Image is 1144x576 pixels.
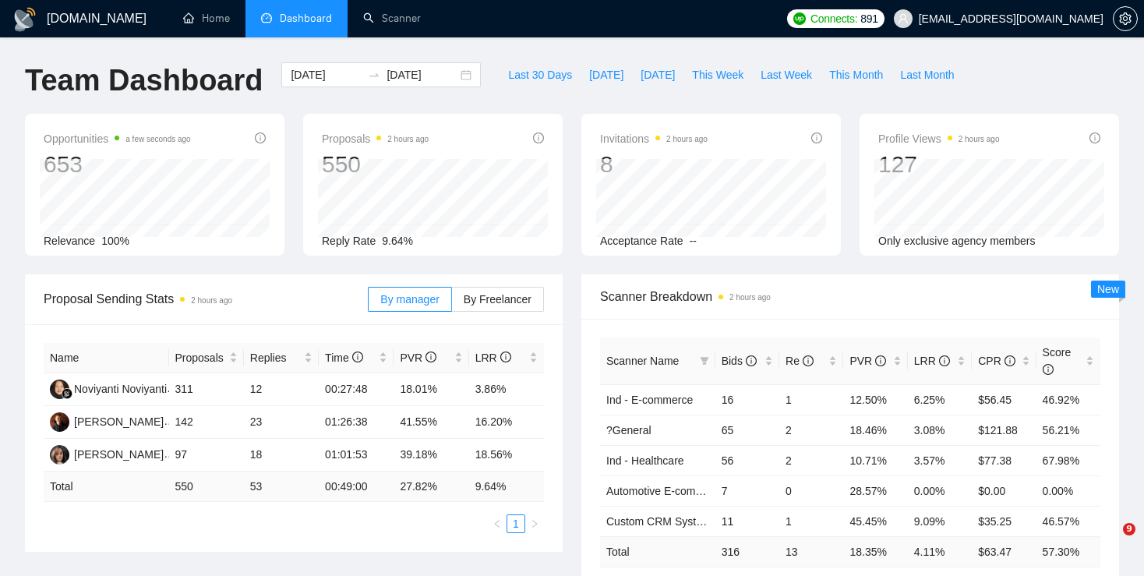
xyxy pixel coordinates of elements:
span: Last Month [900,66,954,83]
td: 18.56% [469,439,544,472]
td: 6.25% [908,384,972,415]
span: info-circle [875,355,886,366]
td: 3.86% [469,373,544,406]
td: 27.82 % [394,472,468,502]
td: 1 [779,506,843,536]
td: 12.50% [843,384,907,415]
td: 53 [244,472,319,502]
a: AS[PERSON_NAME] [50,415,164,427]
input: Start date [291,66,362,83]
span: Score [1043,346,1072,376]
span: dashboard [261,12,272,23]
a: Automotive E-commerce [606,485,726,497]
span: info-circle [803,355,814,366]
span: By manager [380,293,439,306]
span: Proposal Sending Stats [44,289,368,309]
span: By Freelancer [464,293,531,306]
span: Opportunities [44,129,191,148]
span: info-circle [255,133,266,143]
span: info-circle [500,352,511,362]
span: Relevance [44,235,95,247]
span: 891 [860,10,877,27]
button: This Month [821,62,892,87]
span: Only exclusive agency members [878,235,1036,247]
span: Scanner Name [606,355,679,367]
span: info-circle [1005,355,1015,366]
td: 3.57% [908,445,972,475]
div: 127 [878,150,1000,179]
td: 3.08% [908,415,972,445]
time: a few seconds ago [125,135,190,143]
span: right [530,519,539,528]
div: 653 [44,150,191,179]
td: 4.11 % [908,536,972,567]
div: [PERSON_NAME] [74,446,164,463]
span: Profile Views [878,129,1000,148]
td: 56.21% [1036,415,1100,445]
div: 8 [600,150,708,179]
td: 46.57% [1036,506,1100,536]
span: Reply Rate [322,235,376,247]
time: 2 hours ago [959,135,1000,143]
a: homeHome [183,12,230,25]
span: This Month [829,66,883,83]
span: swap-right [368,69,380,81]
td: 57.30 % [1036,536,1100,567]
img: upwork-logo.png [793,12,806,25]
td: 0.00% [1036,475,1100,506]
td: 41.55% [394,406,468,439]
td: 0.00% [908,475,972,506]
span: info-circle [939,355,950,366]
span: [DATE] [589,66,623,83]
td: 56 [715,445,779,475]
a: searchScanner [363,12,421,25]
input: End date [387,66,457,83]
h1: Team Dashboard [25,62,263,99]
span: [DATE] [641,66,675,83]
span: Time [325,352,362,364]
span: Proposals [322,129,429,148]
button: This Week [683,62,752,87]
img: logo [12,7,37,32]
li: Previous Page [488,514,507,533]
td: 142 [169,406,244,439]
td: 311 [169,373,244,406]
a: Ind - E-commerce [606,394,693,406]
td: 00:49:00 [319,472,394,502]
span: Proposals [175,349,226,366]
td: 46.92% [1036,384,1100,415]
iframe: Intercom live chat [1091,523,1128,560]
span: Invitations [600,129,708,148]
span: filter [697,349,712,373]
button: Last 30 Days [500,62,581,87]
button: [DATE] [581,62,632,87]
span: info-circle [1089,133,1100,143]
td: 18 [244,439,319,472]
button: setting [1113,6,1138,31]
span: 9 [1123,523,1135,535]
span: Last 30 Days [508,66,572,83]
span: info-circle [352,352,363,362]
span: left [493,519,502,528]
span: This Week [692,66,743,83]
span: Acceptance Rate [600,235,683,247]
time: 2 hours ago [729,293,771,302]
span: filter [700,356,709,366]
span: New [1097,283,1119,295]
th: Proposals [169,343,244,373]
td: 316 [715,536,779,567]
td: $56.45 [972,384,1036,415]
div: 550 [322,150,429,179]
td: 97 [169,439,244,472]
td: 28.57% [843,475,907,506]
td: 12 [244,373,319,406]
span: Connects: [810,10,857,27]
span: Bids [722,355,757,367]
button: Last Month [892,62,962,87]
td: 9.64 % [469,472,544,502]
div: Noviyanti Noviyanti [74,380,167,398]
td: 1 [779,384,843,415]
button: [DATE] [632,62,683,87]
span: LRR [914,355,950,367]
span: info-circle [1043,364,1054,375]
